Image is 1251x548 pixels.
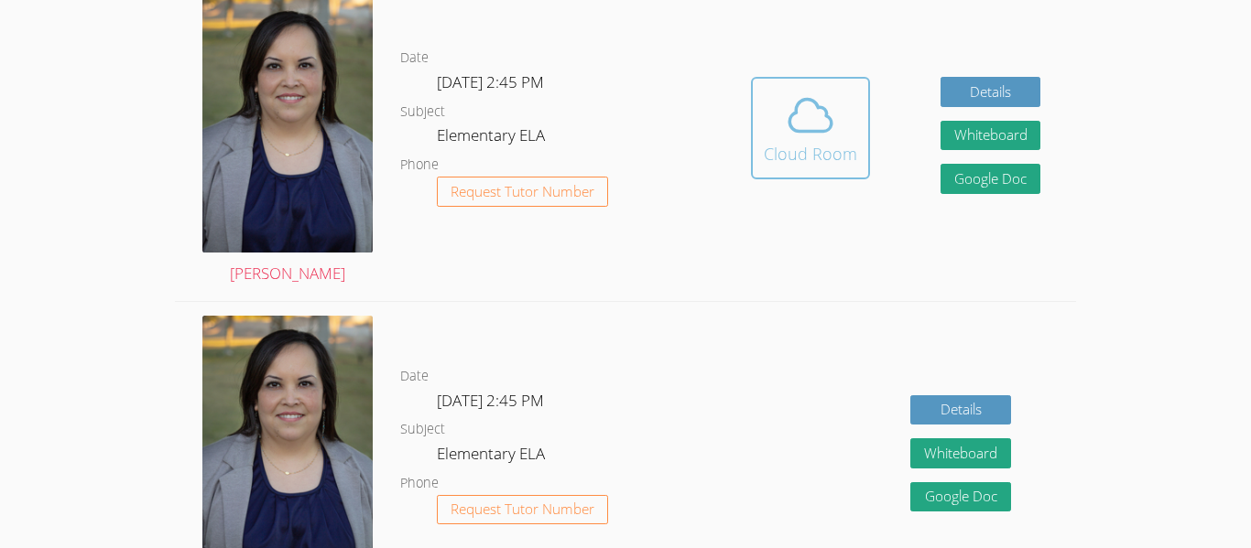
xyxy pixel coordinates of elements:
button: Request Tutor Number [437,177,608,207]
dt: Phone [400,472,439,495]
dt: Date [400,365,429,388]
a: Details [941,77,1041,107]
button: Request Tutor Number [437,495,608,525]
a: Details [910,395,1011,425]
span: Request Tutor Number [451,502,594,516]
dt: Date [400,47,429,70]
span: [DATE] 2:45 PM [437,390,544,411]
span: Request Tutor Number [451,185,594,199]
a: Google Doc [910,482,1011,512]
button: Cloud Room [751,77,870,179]
div: Cloud Room [764,141,857,167]
button: Whiteboard [910,438,1011,468]
dt: Phone [400,154,439,177]
dt: Subject [400,418,445,441]
dt: Subject [400,101,445,124]
span: [DATE] 2:45 PM [437,71,544,92]
a: Google Doc [941,164,1041,194]
dd: Elementary ELA [437,441,549,472]
dd: Elementary ELA [437,123,549,154]
button: Whiteboard [941,121,1041,151]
